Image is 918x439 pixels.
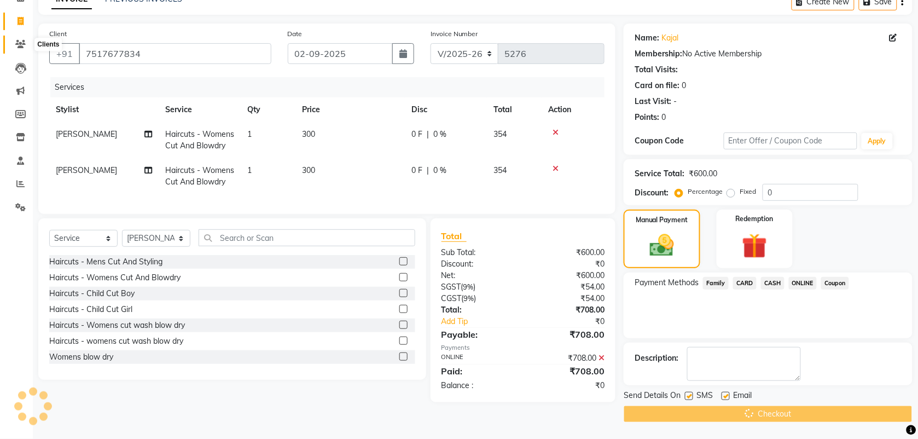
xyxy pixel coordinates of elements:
div: Paid: [433,365,523,378]
label: Date [288,29,303,39]
div: Haircuts - Womens cut wash blow dry [49,320,185,331]
span: CGST [441,293,462,303]
span: 354 [493,129,507,139]
div: Payments [441,343,605,353]
div: ONLINE [433,353,523,364]
span: Coupon [821,277,849,290]
div: Womens blow dry [49,351,113,363]
span: 0 F [411,129,422,140]
div: Total Visits: [635,64,678,76]
th: Total [487,97,542,122]
span: Haircuts - Womens Cut And Blowdry [165,129,234,151]
span: [PERSON_NAME] [56,129,117,139]
span: 9% [463,282,474,291]
span: CASH [761,277,785,290]
div: Balance : [433,380,523,391]
label: Client [49,29,67,39]
div: ₹708.00 [523,328,613,341]
div: Service Total: [635,168,684,180]
div: ( ) [433,281,523,293]
input: Enter Offer / Coupon Code [724,132,857,149]
span: 1 [247,129,252,139]
input: Search by Name/Mobile/Email/Code [79,43,271,64]
div: Points: [635,112,659,123]
span: Email [733,390,752,403]
span: 0 % [433,165,446,176]
input: Search or Scan [199,229,415,246]
div: Haircuts - Child Cut Boy [49,288,135,299]
div: ₹0 [523,258,613,270]
div: Name: [635,32,659,44]
span: Haircuts - Womens Cut And Blowdry [165,165,234,187]
div: 0 [661,112,666,123]
div: Description: [635,353,678,364]
div: ₹708.00 [523,353,613,364]
div: Total: [433,304,523,316]
div: Card on file: [635,80,679,91]
div: Haircuts - womens cut wash blow dry [49,336,183,347]
span: 300 [302,129,315,139]
span: Total [441,230,467,242]
label: Redemption [736,214,774,224]
div: Membership: [635,48,682,60]
span: 9% [464,294,474,303]
th: Action [542,97,605,122]
span: Payment Methods [635,277,699,288]
span: SGST [441,282,461,292]
div: Clients [34,38,62,51]
div: ₹708.00 [523,304,613,316]
div: Discount: [635,187,669,199]
div: 0 [682,80,686,91]
div: Haircuts - Womens Cut And Blowdry [49,272,181,284]
th: Stylist [49,97,159,122]
span: 354 [493,165,507,175]
div: Discount: [433,258,523,270]
div: ₹600.00 [523,270,613,281]
span: 1 [247,165,252,175]
div: ₹708.00 [523,365,613,378]
th: Qty [241,97,295,122]
span: | [427,129,429,140]
div: - [673,96,677,107]
span: 0 F [411,165,422,176]
div: Haircuts - Child Cut Girl [49,304,132,315]
span: | [427,165,429,176]
span: Family [703,277,729,290]
span: SMS [696,390,713,403]
button: Apply [862,133,893,149]
div: Services [50,77,613,97]
label: Invoice Number [431,29,478,39]
img: _gift.svg [734,230,775,262]
a: Add Tip [433,316,538,327]
div: ₹0 [538,316,613,327]
div: Sub Total: [433,247,523,258]
div: Net: [433,270,523,281]
a: Kajal [661,32,678,44]
th: Service [159,97,241,122]
span: ONLINE [789,277,817,290]
label: Percentage [688,187,723,197]
div: ₹0 [523,380,613,391]
span: 300 [302,165,315,175]
img: _cash.svg [642,232,682,259]
div: Coupon Code [635,135,724,147]
span: CARD [733,277,757,290]
div: ₹600.00 [523,247,613,258]
div: ( ) [433,293,523,304]
div: ₹54.00 [523,293,613,304]
th: Disc [405,97,487,122]
div: Haircuts - Mens Cut And Styling [49,256,162,268]
span: 0 % [433,129,446,140]
div: Payable: [433,328,523,341]
th: Price [295,97,405,122]
div: No Active Membership [635,48,902,60]
label: Manual Payment [636,215,688,225]
div: Last Visit: [635,96,671,107]
span: [PERSON_NAME] [56,165,117,175]
div: ₹600.00 [689,168,717,180]
span: Send Details On [624,390,681,403]
div: ₹54.00 [523,281,613,293]
label: Fixed [740,187,756,197]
